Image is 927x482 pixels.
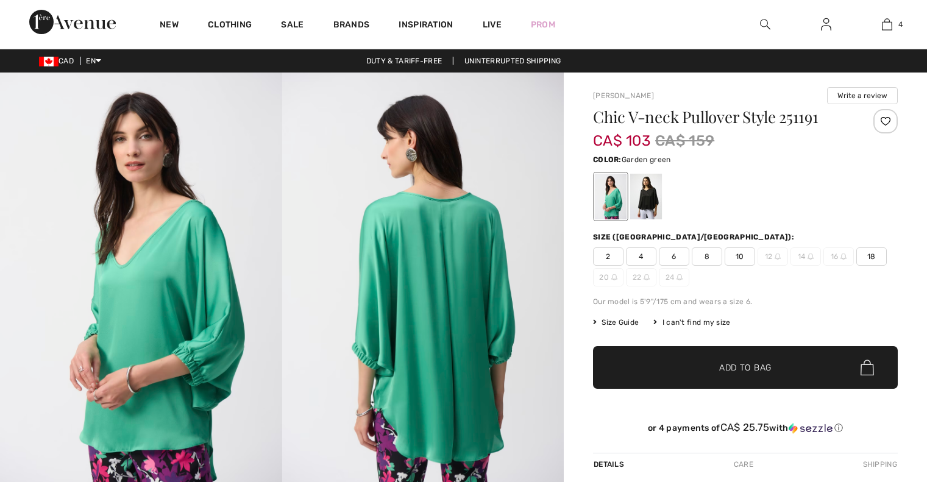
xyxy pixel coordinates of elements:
[725,247,755,266] span: 10
[758,247,788,266] span: 12
[593,453,627,475] div: Details
[840,253,847,260] img: ring-m.svg
[823,247,854,266] span: 16
[861,360,874,375] img: Bag.svg
[626,247,656,266] span: 4
[593,109,847,125] h1: Chic V-neck Pullover Style 251191
[626,268,656,286] span: 22
[677,274,683,280] img: ring-m.svg
[593,296,898,307] div: Our model is 5'9"/175 cm and wears a size 6.
[808,253,814,260] img: ring-m.svg
[860,453,898,475] div: Shipping
[789,423,833,434] img: Sezzle
[611,274,617,280] img: ring-m.svg
[595,174,627,219] div: Garden green
[659,247,689,266] span: 6
[160,19,179,32] a: New
[39,57,59,66] img: Canadian Dollar
[593,247,623,266] span: 2
[760,17,770,32] img: search the website
[692,247,722,266] span: 8
[483,18,502,31] a: Live
[655,130,714,152] span: CA$ 159
[593,232,797,243] div: Size ([GEOGRAPHIC_DATA]/[GEOGRAPHIC_DATA]):
[856,247,887,266] span: 18
[653,317,730,328] div: I can't find my size
[593,422,898,434] div: or 4 payments of with
[821,17,831,32] img: My Info
[281,19,304,32] a: Sale
[775,253,781,260] img: ring-m.svg
[882,17,892,32] img: My Bag
[630,174,662,219] div: Black
[593,346,898,389] button: Add to Bag
[811,17,841,32] a: Sign In
[719,361,772,374] span: Add to Bag
[790,247,821,266] span: 14
[593,268,623,286] span: 20
[208,19,252,32] a: Clothing
[644,274,650,280] img: ring-m.svg
[659,268,689,286] span: 24
[857,17,917,32] a: 4
[593,91,654,100] a: [PERSON_NAME]
[593,317,639,328] span: Size Guide
[593,155,622,164] span: Color:
[622,155,671,164] span: Garden green
[827,87,898,104] button: Write a review
[898,19,903,30] span: 4
[39,57,79,65] span: CAD
[720,421,770,433] span: CA$ 25.75
[531,18,555,31] a: Prom
[86,57,101,65] span: EN
[399,19,453,32] span: Inspiration
[333,19,370,32] a: Brands
[723,453,764,475] div: Care
[29,10,116,34] img: 1ère Avenue
[593,422,898,438] div: or 4 payments ofCA$ 25.75withSezzle Click to learn more about Sezzle
[593,120,650,149] span: CA$ 103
